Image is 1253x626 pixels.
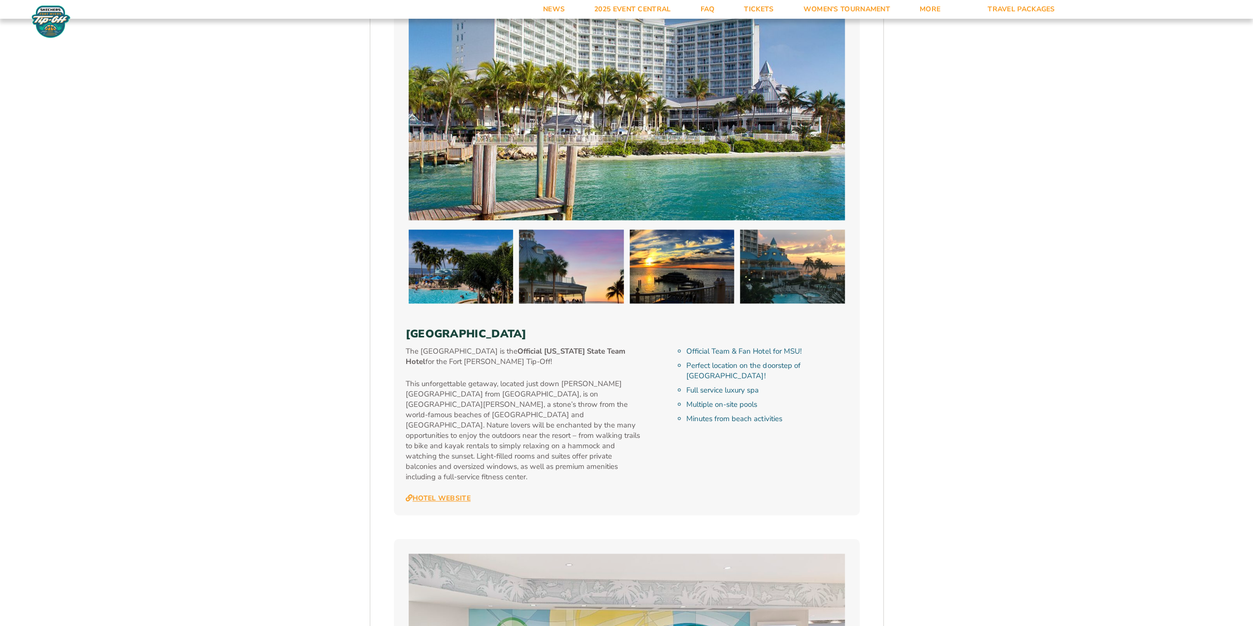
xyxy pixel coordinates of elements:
[30,5,72,38] img: Fort Myers Tip-Off
[686,399,847,410] li: Multiple on-site pools
[406,328,848,340] h3: [GEOGRAPHIC_DATA]
[686,385,847,395] li: Full service luxury spa
[686,414,847,424] li: Minutes from beach activities
[406,346,625,366] strong: Official [US_STATE] State Team Hotel
[409,230,514,303] img: Marriott Sanibel Harbour Resort & Spa (2025 BEACH)
[630,230,735,303] img: Marriott Sanibel Harbour Resort & Spa (2025 BEACH)
[686,346,847,357] li: Official Team & Fan Hotel for MSU!
[406,494,471,503] a: Hotel Website
[406,346,642,367] p: The [GEOGRAPHIC_DATA] is the for the Fort [PERSON_NAME] Tip-Off!
[686,361,847,381] li: Perfect location on the doorstep of [GEOGRAPHIC_DATA]!
[519,230,624,303] img: Marriott Sanibel Harbour Resort & Spa (2025 BEACH)
[740,230,845,303] img: Marriott Sanibel Harbour Resort & Spa (2025 BEACH)
[406,379,642,482] p: This unforgettable getaway, located just down [PERSON_NAME][GEOGRAPHIC_DATA] from [GEOGRAPHIC_DAT...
